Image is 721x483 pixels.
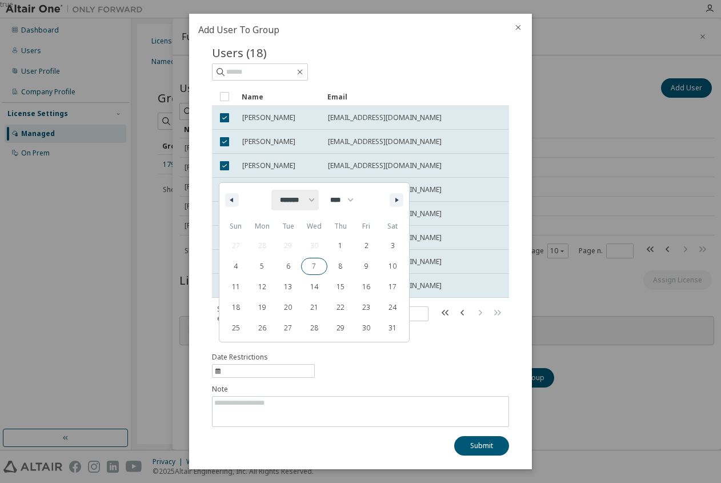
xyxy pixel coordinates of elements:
[327,217,354,235] span: Thu
[388,297,396,318] span: 24
[249,318,275,338] button: 26
[362,318,370,338] span: 30
[242,161,295,170] span: [PERSON_NAME]
[362,277,370,297] span: 16
[223,277,249,297] button: 11
[232,318,240,338] span: 25
[249,277,275,297] button: 12
[212,353,268,362] span: Date Restrictions
[223,256,249,277] button: 4
[514,23,523,32] button: close
[354,256,380,277] button: 9
[301,277,327,297] button: 14
[223,217,249,235] span: Sun
[327,277,354,297] button: 15
[234,256,238,277] span: 4
[354,277,380,297] button: 16
[379,235,406,256] button: 3
[286,256,290,277] span: 6
[327,87,490,106] div: Email
[337,277,345,297] span: 15
[362,297,370,318] span: 23
[301,217,327,235] span: Wed
[328,137,442,146] span: [EMAIL_ADDRESS][DOMAIN_NAME]
[301,297,327,318] button: 21
[354,217,380,235] span: Fri
[388,256,396,277] span: 10
[312,256,316,277] span: 7
[310,318,318,338] span: 28
[379,277,406,297] button: 17
[328,113,442,122] span: [EMAIL_ADDRESS][DOMAIN_NAME]
[284,297,292,318] span: 20
[379,318,406,338] button: 31
[391,235,395,256] span: 3
[364,235,368,256] span: 2
[379,217,406,235] span: Sat
[242,87,318,106] div: Name
[338,235,342,256] span: 1
[212,45,267,61] span: Users (18)
[337,297,345,318] span: 22
[301,256,327,277] button: 7
[354,297,380,318] button: 23
[388,318,396,338] span: 31
[258,297,266,318] span: 19
[275,256,301,277] button: 6
[328,161,442,170] span: [EMAIL_ADDRESS][DOMAIN_NAME]
[260,256,264,277] span: 5
[249,256,275,277] button: 5
[275,277,301,297] button: 13
[379,297,406,318] button: 24
[275,318,301,338] button: 27
[337,318,345,338] span: 29
[327,235,354,256] button: 1
[242,113,295,122] span: [PERSON_NAME]
[354,318,380,338] button: 30
[258,277,266,297] span: 12
[223,318,249,338] button: 25
[212,385,509,394] label: Note
[454,436,509,456] button: Submit
[275,217,301,235] span: Tue
[284,277,292,297] span: 13
[249,297,275,318] button: 19
[388,277,396,297] span: 17
[338,256,342,277] span: 8
[258,318,266,338] span: 26
[189,14,504,46] h2: Add User To Group
[310,277,318,297] span: 14
[327,297,354,318] button: 22
[310,297,318,318] span: 21
[364,256,368,277] span: 9
[379,256,406,277] button: 10
[249,217,275,235] span: Mon
[242,137,295,146] span: [PERSON_NAME]
[327,318,354,338] button: 29
[232,297,240,318] span: 18
[223,297,249,318] button: 18
[284,318,292,338] span: 27
[275,297,301,318] button: 20
[301,318,327,338] button: 28
[232,277,240,297] span: 11
[212,353,315,378] button: information
[327,256,354,277] button: 8
[354,235,380,256] button: 2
